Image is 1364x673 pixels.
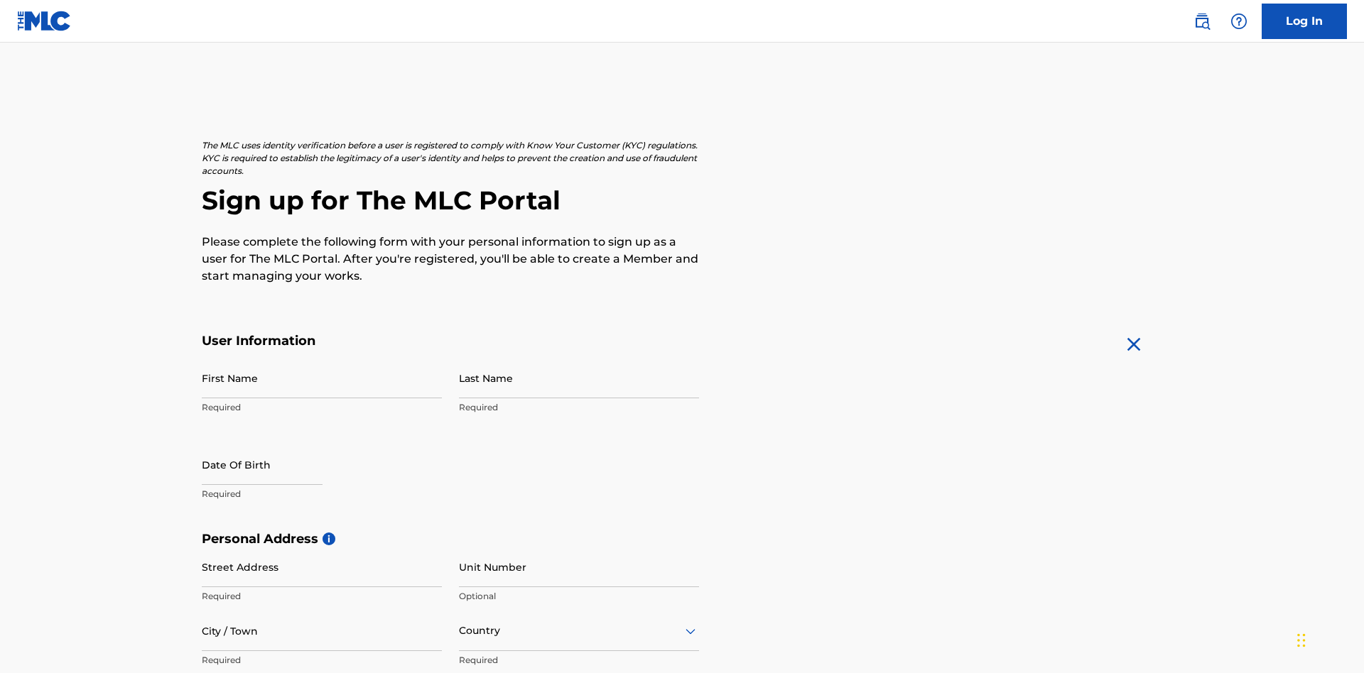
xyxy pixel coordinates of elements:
[1188,7,1216,35] a: Public Search
[1262,4,1347,39] a: Log In
[202,139,699,177] p: The MLC uses identity verification before a user is registered to comply with Know Your Customer ...
[202,488,442,500] p: Required
[1193,13,1211,30] img: search
[1293,605,1364,673] iframe: Chat Widget
[459,654,699,667] p: Required
[459,401,699,414] p: Required
[17,11,72,31] img: MLC Logo
[202,654,442,667] p: Required
[202,234,699,285] p: Please complete the following form with your personal information to sign up as a user for The ML...
[202,333,699,349] h5: User Information
[202,401,442,414] p: Required
[459,590,699,603] p: Optional
[202,185,1162,217] h2: Sign up for The MLC Portal
[1122,333,1145,356] img: close
[1230,13,1247,30] img: help
[1297,619,1306,662] div: Drag
[202,590,442,603] p: Required
[1225,7,1253,35] div: Help
[323,532,335,545] span: i
[202,531,1162,547] h5: Personal Address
